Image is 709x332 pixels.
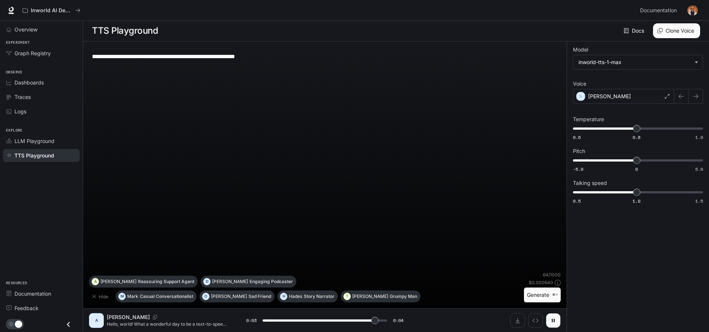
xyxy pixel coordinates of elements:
a: Feedback [3,302,80,315]
p: Sad Friend [248,294,271,299]
span: 0.6 [573,134,581,140]
span: 1.5 [695,198,703,204]
a: Traces [3,90,80,103]
p: [PERSON_NAME] [588,93,631,100]
span: Overview [14,26,37,33]
p: Talking speed [573,180,607,186]
span: Documentation [14,290,51,298]
p: Story Narrator [304,294,334,299]
div: O [202,290,209,302]
button: User avatar [685,3,700,18]
button: MMarkCasual Conversationalist [116,290,197,302]
span: Dark mode toggle [15,320,22,328]
p: ⌘⏎ [552,293,558,297]
a: Graph Registry [3,47,80,60]
div: A [92,276,99,288]
span: 0:04 [393,317,403,324]
button: Inspect [528,313,543,328]
button: Generate⌘⏎ [524,288,561,303]
a: Docs [622,23,647,38]
p: 64 / 1000 [543,272,561,278]
span: Traces [14,93,31,101]
span: 5.0 [695,166,703,172]
p: Hello, world! What a wonderful day to be a text-to-speech model! [107,321,228,327]
button: T[PERSON_NAME]Grumpy Man [341,290,421,302]
a: Logs [3,105,80,118]
div: A [90,315,102,326]
button: All workspaces [19,3,84,18]
span: Dashboards [14,79,44,86]
a: LLM Playground [3,135,80,147]
span: 0 [635,166,638,172]
a: Documentation [3,287,80,300]
button: Close drawer [60,317,77,332]
div: D [204,276,210,288]
p: Hades [289,294,302,299]
button: Copy Voice ID [150,315,160,319]
p: [PERSON_NAME] [211,294,247,299]
span: Documentation [640,6,677,15]
p: Casual Conversationalist [140,294,193,299]
button: Hide [89,290,113,302]
button: Download audio [510,313,525,328]
span: 0.8 [633,134,640,140]
img: User avatar [687,5,698,16]
span: 1.0 [633,198,640,204]
span: Graph Registry [14,49,51,57]
div: inworld-tts-1-max [573,55,703,69]
p: Temperature [573,117,604,122]
p: Engaging Podcaster [250,279,293,284]
p: Inworld AI Demos [31,7,72,14]
div: inworld-tts-1-max [578,59,691,66]
span: 0:03 [246,317,257,324]
p: $ 0.000640 [529,279,553,286]
button: O[PERSON_NAME]Sad Friend [199,290,274,302]
a: TTS Playground [3,149,80,162]
div: H [280,290,287,302]
div: T [344,290,350,302]
p: [PERSON_NAME] [100,279,136,284]
span: 0.5 [573,198,581,204]
span: TTS Playground [14,152,54,159]
p: Voice [573,81,586,86]
span: LLM Playground [14,137,55,145]
span: 1.0 [695,134,703,140]
p: [PERSON_NAME] [212,279,248,284]
p: Pitch [573,149,585,154]
a: Documentation [637,3,682,18]
div: M [119,290,125,302]
button: HHadesStory Narrator [277,290,338,302]
p: Grumpy Man [390,294,417,299]
button: D[PERSON_NAME]Engaging Podcaster [201,276,296,288]
p: Reassuring Support Agent [138,279,194,284]
p: Model [573,47,588,52]
a: Overview [3,23,80,36]
span: Feedback [14,304,39,312]
p: [PERSON_NAME] [352,294,388,299]
span: -5.0 [573,166,583,172]
button: Clone Voice [653,23,700,38]
a: Dashboards [3,76,80,89]
h1: TTS Playground [92,23,158,38]
button: A[PERSON_NAME]Reassuring Support Agent [89,276,198,288]
span: Logs [14,107,26,115]
p: Mark [127,294,138,299]
p: [PERSON_NAME] [107,313,150,321]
